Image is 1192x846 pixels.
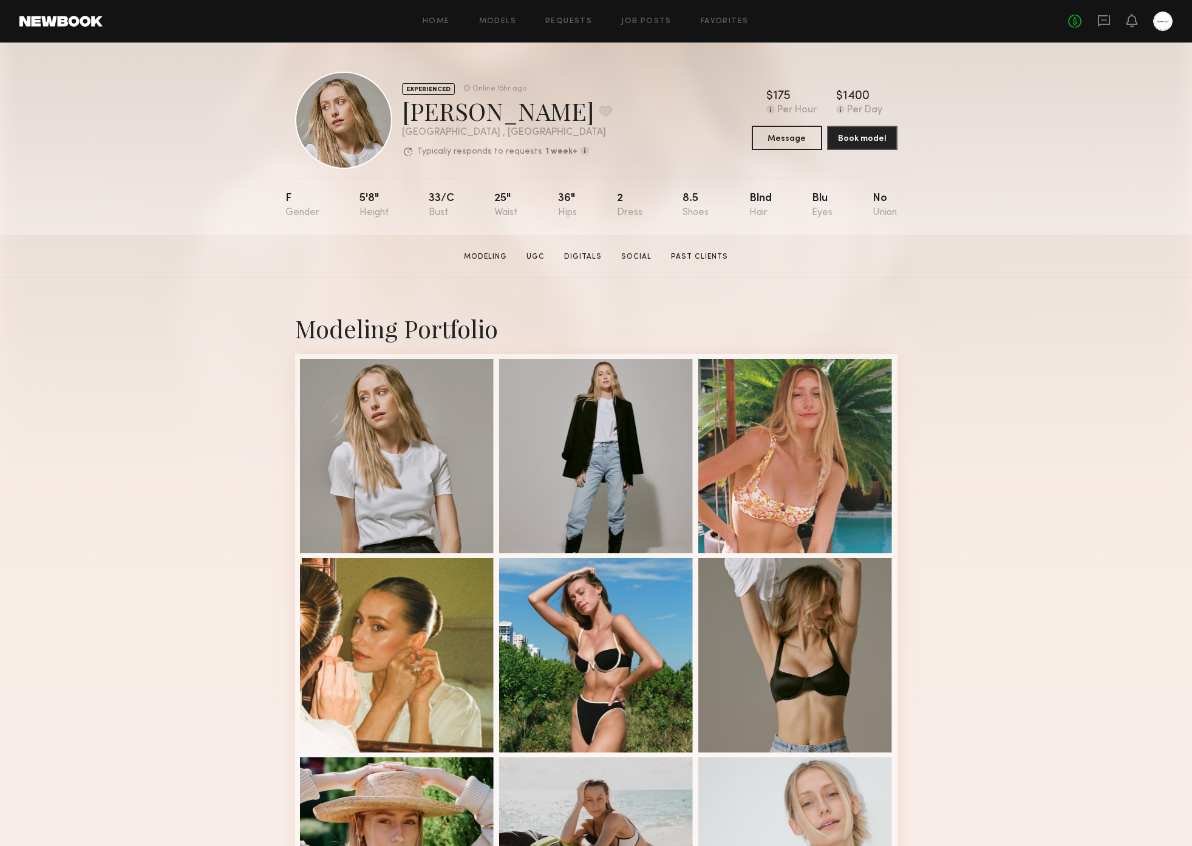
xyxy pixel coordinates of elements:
div: Blu [812,193,833,218]
a: Social [616,251,656,262]
div: Per Hour [777,105,817,116]
div: 8.5 [683,193,709,218]
div: Modeling Portfolio [295,312,897,344]
div: Online 15hr ago [472,85,526,93]
div: 36" [558,193,577,218]
a: Requests [545,18,592,26]
b: 1 week+ [545,148,577,156]
div: Blnd [749,193,772,218]
div: EXPERIENCED [402,83,455,95]
a: Home [423,18,450,26]
div: 2 [617,193,642,218]
a: Modeling [459,251,512,262]
div: [GEOGRAPHIC_DATA] , [GEOGRAPHIC_DATA] [402,128,612,138]
button: Message [752,126,822,150]
div: $ [836,90,843,103]
div: 5'8" [359,193,389,218]
a: Job Posts [621,18,672,26]
div: 33/c [429,193,454,218]
div: $ [766,90,773,103]
a: UGC [522,251,550,262]
a: Past Clients [666,251,733,262]
a: Models [479,18,516,26]
div: Per Day [847,105,882,116]
div: 25" [494,193,517,218]
div: 1400 [843,90,870,103]
div: [PERSON_NAME] [402,95,612,127]
a: Digitals [559,251,607,262]
button: Book model [827,126,897,150]
p: Typically responds to requests [417,148,542,156]
div: F [285,193,319,218]
a: Favorites [701,18,749,26]
div: 175 [773,90,791,103]
div: No [873,193,897,218]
